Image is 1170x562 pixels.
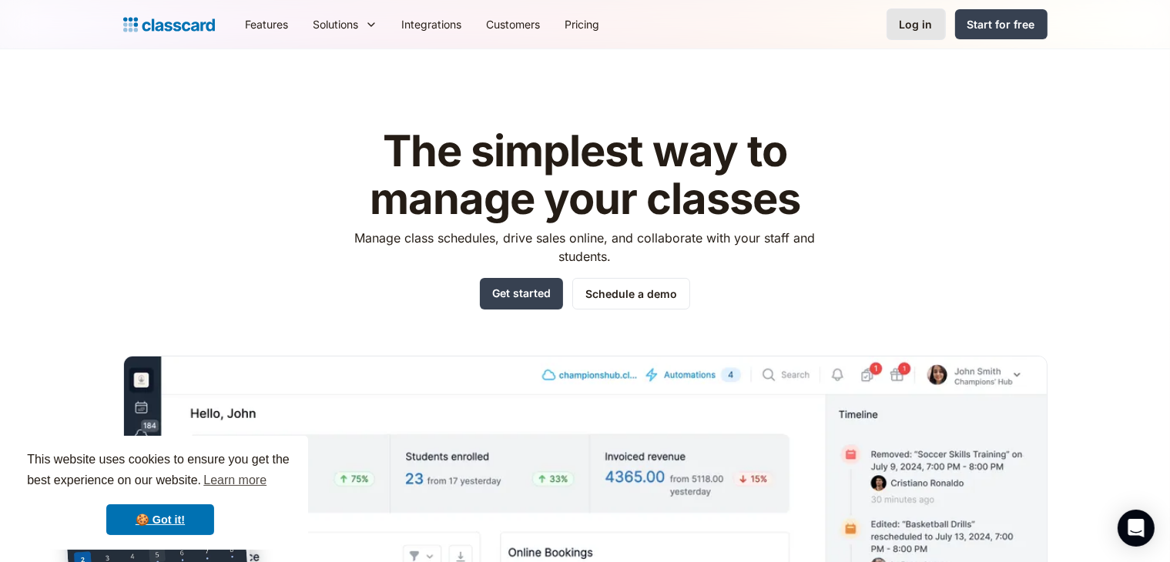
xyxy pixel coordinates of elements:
[201,469,269,492] a: learn more about cookies
[301,7,390,42] div: Solutions
[106,504,214,535] a: dismiss cookie message
[967,16,1035,32] div: Start for free
[572,278,690,309] a: Schedule a demo
[233,7,301,42] a: Features
[480,278,563,309] a: Get started
[955,9,1048,39] a: Start for free
[474,7,553,42] a: Customers
[900,16,933,32] div: Log in
[340,128,830,222] h1: The simplest way to manage your classes
[553,7,612,42] a: Pricing
[340,229,830,266] p: Manage class schedules, drive sales online, and collaborate with your staff and students.
[313,16,359,32] div: Solutions
[27,450,293,492] span: This website uses cookies to ensure you get the best experience on our website.
[887,8,946,40] a: Log in
[390,7,474,42] a: Integrations
[123,14,215,35] a: home
[12,436,308,550] div: cookieconsent
[1118,510,1155,547] div: Open Intercom Messenger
